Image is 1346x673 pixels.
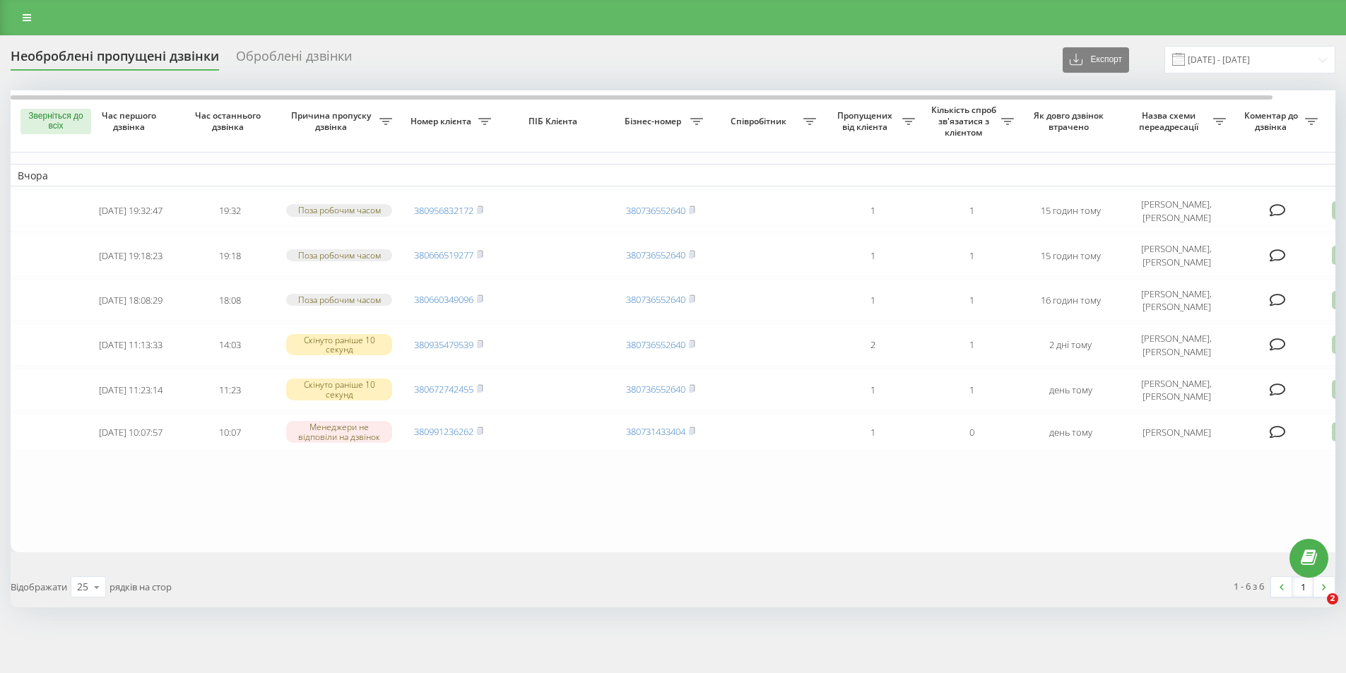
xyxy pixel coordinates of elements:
font: Пропущених від клієнта [837,109,892,133]
font: 1 [870,294,875,306]
font: 1 [969,204,974,217]
font: Менеджери не відповіли на дзвінок [298,421,380,442]
a: 380956832172 [414,204,473,217]
font: [PERSON_NAME], [PERSON_NAME] [1141,198,1212,223]
a: 380935479539 [414,338,473,351]
font: Кількість спроб зв'язатися з клієнтом [931,104,996,138]
font: Поза робочим часом [298,294,381,306]
font: 1 [1301,580,1306,593]
font: 15 годин тому [1041,249,1101,262]
font: [PERSON_NAME], [PERSON_NAME] [1141,377,1212,403]
font: [PERSON_NAME], [PERSON_NAME] [1141,243,1212,268]
font: [PERSON_NAME], [PERSON_NAME] [1141,332,1212,357]
font: 10:07 [219,426,241,439]
font: 1 [870,249,875,262]
font: 1 - 6 з 6 [1234,580,1264,592]
font: 11:23 [219,383,241,396]
a: 380991236262 [414,425,473,438]
font: Скінуто раніше 10 секунд [304,379,375,400]
font: Назва схеми переадресації [1139,109,1198,133]
a: 380736552640 [626,293,685,306]
button: Зверніться до всіх [20,109,91,134]
font: 1 [870,426,875,439]
font: Номер клієнта [411,115,471,127]
a: 380731433404 [626,425,685,438]
iframe: Живий чат у інтеркомі [1298,593,1332,627]
font: [PERSON_NAME], [PERSON_NAME] [1141,287,1212,313]
font: 2 [870,339,875,352]
font: 2 [1330,594,1335,603]
button: Експорт [1063,47,1129,73]
font: 16 годин тому [1041,294,1101,306]
font: 25 [77,580,88,593]
font: Причина пропуску дзвінка [291,109,371,133]
font: 1 [969,339,974,352]
font: Бізнес-номер [625,115,681,127]
font: [DATE] 11:13:33 [99,339,163,352]
font: Час останнього дзвінка [195,109,261,133]
font: Експорт [1091,54,1122,64]
a: 380736552640 [626,249,685,261]
a: 380736552640 [626,338,685,351]
font: Коментар до дзвінка [1244,109,1298,133]
font: 1 [870,383,875,396]
font: 1 [969,383,974,396]
font: [DATE] 10:07:57 [99,426,163,439]
font: Вчора [18,169,48,182]
font: [DATE] 18:08:29 [99,294,163,306]
a: 380736552640 [626,204,685,217]
font: 1 [870,204,875,217]
font: ПІБ Клієнта [529,115,577,127]
font: Зверніться до всіх [28,111,83,131]
font: 15 годин тому [1041,204,1101,217]
font: 1 [969,249,974,262]
a: 380672742455 [414,383,473,395]
font: [DATE] 11:23:14 [99,383,163,396]
a: 380666519277 [414,249,473,261]
font: 19:32 [219,204,241,217]
font: [PERSON_NAME] [1143,426,1211,439]
font: 19:18 [219,249,241,262]
font: день тому [1049,426,1092,439]
font: Час першого дзвінка [102,109,156,133]
font: Поза робочим часом [298,249,381,261]
font: Співробітник [731,115,786,127]
a: 380736552640 [626,383,685,395]
font: 2 дні тому [1049,339,1092,352]
font: Відображати [11,580,67,593]
a: 380660349096 [414,293,473,306]
font: 14:03 [219,339,241,352]
font: Поза робочим часом [298,204,381,216]
font: день тому [1049,383,1092,396]
font: Необроблені пропущені дзвінки [11,47,219,64]
font: 0 [969,426,974,439]
font: Скінуто раніше 10 секунд [304,334,375,355]
font: Як довго дзвінок втрачено [1034,109,1104,133]
font: рядків на стор [110,580,172,593]
font: [DATE] 19:32:47 [99,204,163,217]
font: [DATE] 19:18:23 [99,249,163,262]
font: 1 [969,294,974,306]
font: Оброблені дзвінки [236,47,352,64]
font: 18:08 [219,294,241,306]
